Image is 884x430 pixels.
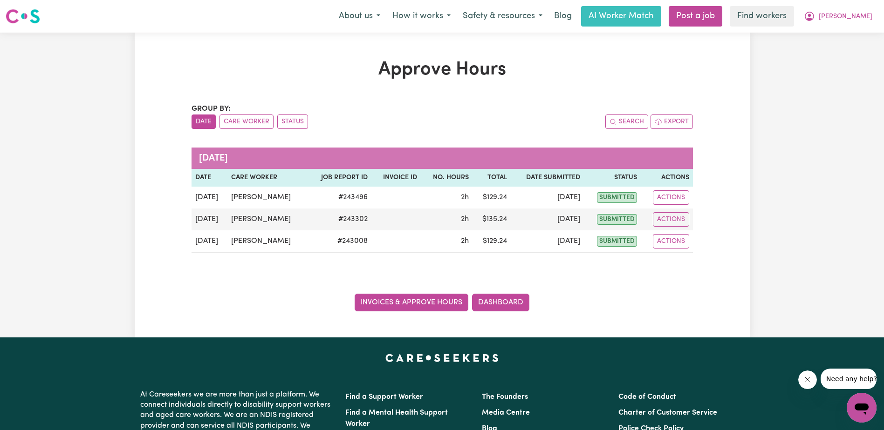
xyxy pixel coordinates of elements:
[653,234,689,249] button: Actions
[653,212,689,227] button: Actions
[421,169,473,187] th: No. Hours
[192,148,693,169] caption: [DATE]
[461,194,469,201] span: 2 hours
[511,208,584,230] td: [DATE]
[597,236,637,247] span: submitted
[605,114,648,129] button: Search
[307,208,371,230] td: # 243302
[6,8,40,25] img: Careseekers logo
[192,114,216,129] button: sort invoices by date
[345,409,448,428] a: Find a Mental Health Support Worker
[385,354,499,362] a: Careseekers home page
[618,393,676,401] a: Code of Conduct
[798,370,817,389] iframe: Close message
[307,230,371,253] td: # 243008
[819,12,872,22] span: [PERSON_NAME]
[597,192,637,203] span: submitted
[597,214,637,225] span: submitted
[371,169,421,187] th: Invoice ID
[227,187,307,208] td: [PERSON_NAME]
[653,190,689,205] button: Actions
[192,59,693,81] h1: Approve Hours
[333,7,386,26] button: About us
[355,294,468,311] a: Invoices & Approve Hours
[473,208,511,230] td: $ 135.24
[548,6,577,27] a: Blog
[219,114,274,129] button: sort invoices by care worker
[511,230,584,253] td: [DATE]
[482,393,528,401] a: The Founders
[473,230,511,253] td: $ 129.24
[584,169,640,187] th: Status
[227,169,307,187] th: Care worker
[473,187,511,208] td: $ 129.24
[457,7,548,26] button: Safety & resources
[581,6,661,27] a: AI Worker Match
[6,7,56,14] span: Need any help?
[345,393,423,401] a: Find a Support Worker
[511,169,584,187] th: Date Submitted
[669,6,722,27] a: Post a job
[227,208,307,230] td: [PERSON_NAME]
[192,169,227,187] th: Date
[482,409,530,417] a: Media Centre
[473,169,511,187] th: Total
[651,114,693,129] button: Export
[6,6,40,27] a: Careseekers logo
[307,169,371,187] th: Job Report ID
[472,294,529,311] a: Dashboard
[511,187,584,208] td: [DATE]
[618,409,717,417] a: Charter of Customer Service
[227,230,307,253] td: [PERSON_NAME]
[641,169,693,187] th: Actions
[192,105,231,113] span: Group by:
[461,237,469,245] span: 2 hours
[847,393,877,423] iframe: Button to launch messaging window
[307,187,371,208] td: # 243496
[277,114,308,129] button: sort invoices by paid status
[798,7,878,26] button: My Account
[192,230,227,253] td: [DATE]
[386,7,457,26] button: How it works
[461,215,469,223] span: 2 hours
[192,187,227,208] td: [DATE]
[192,208,227,230] td: [DATE]
[730,6,794,27] a: Find workers
[821,369,877,389] iframe: Message from company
